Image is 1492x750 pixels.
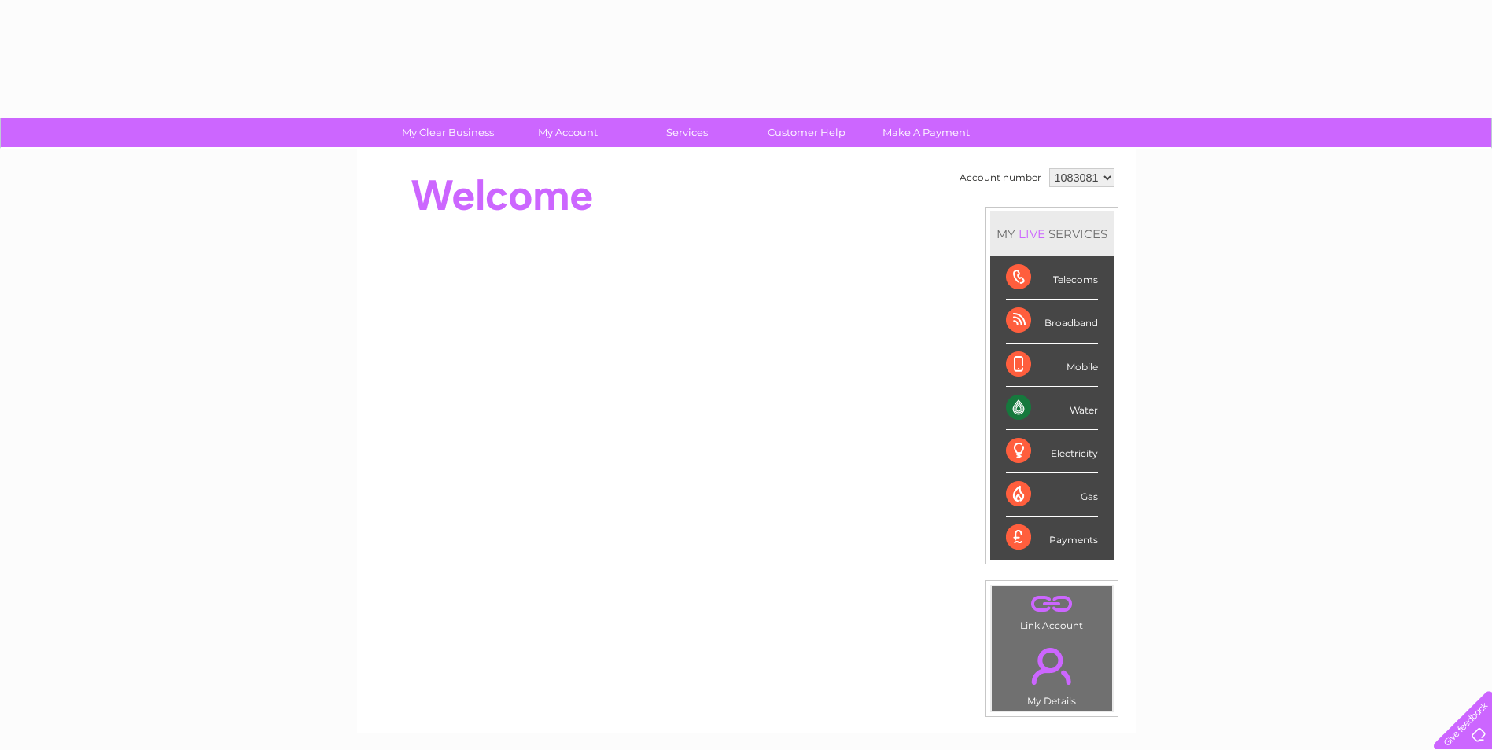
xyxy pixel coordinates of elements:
a: My Clear Business [383,118,513,147]
td: Account number [956,164,1045,191]
a: Services [622,118,752,147]
div: Broadband [1006,300,1098,343]
div: Telecoms [1006,256,1098,300]
div: Gas [1006,473,1098,517]
div: Mobile [1006,344,1098,387]
a: . [996,590,1108,618]
td: My Details [991,634,1113,711]
div: LIVE [1015,226,1048,241]
div: Electricity [1006,430,1098,473]
div: Water [1006,387,1098,430]
div: Payments [1006,517,1098,559]
a: . [996,638,1108,693]
a: My Account [503,118,632,147]
td: Link Account [991,586,1113,635]
div: MY SERVICES [990,211,1114,256]
a: Customer Help [742,118,871,147]
a: Make A Payment [861,118,991,147]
